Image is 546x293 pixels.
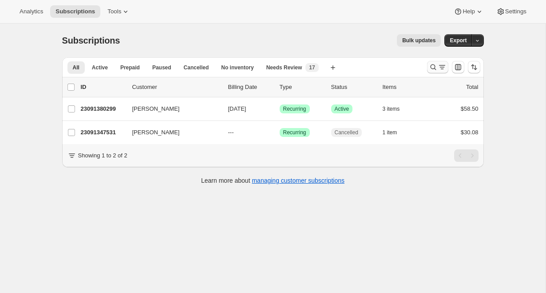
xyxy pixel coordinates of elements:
[335,129,358,136] span: Cancelled
[127,125,216,140] button: [PERSON_NAME]
[20,8,43,15] span: Analytics
[461,105,479,112] span: $58.50
[309,64,315,71] span: 17
[120,64,140,71] span: Prepaid
[81,83,125,92] p: ID
[505,8,526,15] span: Settings
[107,8,121,15] span: Tools
[466,83,478,92] p: Total
[454,149,479,162] nav: Pagination
[326,61,340,74] button: Create new view
[402,37,435,44] span: Bulk updates
[280,83,324,92] div: Type
[461,129,479,136] span: $30.08
[283,129,306,136] span: Recurring
[397,34,441,47] button: Bulk updates
[252,177,344,184] a: managing customer subscriptions
[132,104,180,113] span: [PERSON_NAME]
[184,64,209,71] span: Cancelled
[81,128,125,137] p: 23091347531
[228,83,273,92] p: Billing Date
[73,64,79,71] span: All
[132,83,221,92] p: Customer
[81,104,125,113] p: 23091380299
[283,105,306,112] span: Recurring
[383,105,400,112] span: 3 items
[132,128,180,137] span: [PERSON_NAME]
[81,103,479,115] div: 23091380299[PERSON_NAME][DATE]SuccessRecurringSuccessActive3 items$58.50
[228,105,246,112] span: [DATE]
[452,61,464,73] button: Customize table column order and visibility
[266,64,302,71] span: Needs Review
[383,126,407,139] button: 1 item
[228,129,234,136] span: ---
[468,61,480,73] button: Sort the results
[221,64,253,71] span: No inventory
[383,103,410,115] button: 3 items
[331,83,376,92] p: Status
[81,126,479,139] div: 23091347531[PERSON_NAME]---SuccessRecurringCancelled1 item$30.08
[62,36,120,45] span: Subscriptions
[383,83,427,92] div: Items
[152,64,171,71] span: Paused
[463,8,475,15] span: Help
[14,5,48,18] button: Analytics
[92,64,108,71] span: Active
[81,83,479,92] div: IDCustomerBilling DateTypeStatusItemsTotal
[201,176,344,185] p: Learn more about
[450,37,467,44] span: Export
[127,102,216,116] button: [PERSON_NAME]
[335,105,349,112] span: Active
[427,61,448,73] button: Search and filter results
[383,129,397,136] span: 1 item
[102,5,135,18] button: Tools
[50,5,100,18] button: Subscriptions
[444,34,472,47] button: Export
[55,8,95,15] span: Subscriptions
[448,5,489,18] button: Help
[78,151,127,160] p: Showing 1 to 2 of 2
[491,5,532,18] button: Settings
